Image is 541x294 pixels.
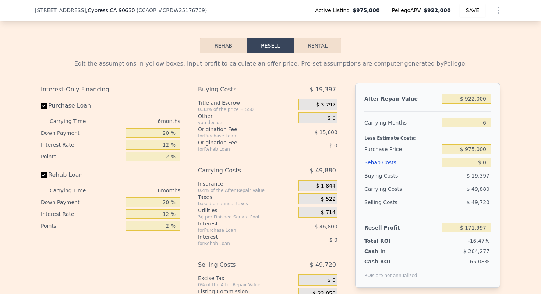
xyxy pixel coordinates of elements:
[310,164,336,177] span: $ 49,880
[315,7,353,14] span: Active Listing
[200,38,247,53] button: Rehab
[467,173,489,179] span: $ 19,397
[315,224,337,230] span: $ 46,800
[294,38,341,53] button: Rental
[329,237,337,243] span: $ 0
[50,115,98,127] div: Carrying Time
[100,185,180,196] div: 6 months
[468,259,489,265] span: -65.08%
[198,241,280,246] div: for Rehab Loan
[198,227,280,233] div: for Purchase Loan
[310,83,336,96] span: $ 19,397
[329,143,337,148] span: $ 0
[41,208,123,220] div: Interest Rate
[198,146,280,152] div: for Rehab Loan
[198,188,296,193] div: 0.4% of the After Repair Value
[310,258,336,272] span: $ 49,720
[41,168,123,182] label: Rehab Loan
[41,139,123,151] div: Interest Rate
[41,99,123,112] label: Purchase Loan
[321,209,336,216] span: $ 714
[353,7,380,14] span: $975,000
[467,186,489,192] span: $ 49,880
[328,115,336,122] span: $ 0
[315,129,337,135] span: $ 15,600
[198,106,296,112] div: 0.33% of the price + 550
[198,133,280,139] div: for Purchase Loan
[108,7,135,13] span: , CA 90630
[198,220,280,227] div: Interest
[35,7,86,14] span: [STREET_ADDRESS]
[198,193,296,201] div: Taxes
[198,120,296,126] div: you decide!
[137,7,207,14] div: ( )
[41,59,500,68] div: Edit the assumptions in yellow boxes. Input profit to calculate an offer price. Pre-set assumptio...
[198,214,296,220] div: 3¢ per Finished Square Foot
[392,7,424,14] span: Pellego ARV
[364,143,439,156] div: Purchase Price
[41,83,180,96] div: Interest-Only Financing
[198,274,296,282] div: Excise Tax
[364,169,439,182] div: Buying Costs
[460,4,485,17] button: SAVE
[41,220,123,232] div: Points
[41,127,123,139] div: Down Payment
[364,156,439,169] div: Rehab Costs
[198,180,296,188] div: Insurance
[364,258,417,265] div: Cash ROI
[463,248,489,254] span: $ 264,277
[198,282,296,288] div: 0% of the After Repair Value
[321,196,336,203] span: $ 522
[138,7,157,13] span: CCAOR
[424,7,451,13] span: $922,000
[198,83,280,96] div: Buying Costs
[86,7,135,14] span: , Cypress
[198,201,296,207] div: based on annual taxes
[364,221,439,234] div: Resell Profit
[364,92,439,105] div: After Repair Value
[364,237,410,245] div: Total ROI
[491,3,506,18] button: Show Options
[198,139,280,146] div: Origination Fee
[328,277,336,284] span: $ 0
[41,196,123,208] div: Down Payment
[50,185,98,196] div: Carrying Time
[198,99,296,106] div: Title and Escrow
[364,248,410,255] div: Cash In
[198,258,280,272] div: Selling Costs
[41,103,47,109] input: Purchase Loan
[364,129,491,143] div: Less Estimate Costs:
[198,126,280,133] div: Origination Fee
[100,115,180,127] div: 6 months
[467,199,489,205] span: $ 49,720
[198,207,296,214] div: Utilities
[198,233,280,241] div: Interest
[468,238,489,244] span: -16.47%
[364,182,410,196] div: Carrying Costs
[364,196,439,209] div: Selling Costs
[41,151,123,162] div: Points
[364,265,417,279] div: ROIs are not annualized
[247,38,294,53] button: Resell
[41,172,47,178] input: Rehab Loan
[364,116,439,129] div: Carrying Months
[316,102,335,108] span: $ 3,797
[198,164,280,177] div: Carrying Costs
[158,7,205,13] span: # CRDW25176769
[316,183,335,189] span: $ 1,844
[198,112,296,120] div: Other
